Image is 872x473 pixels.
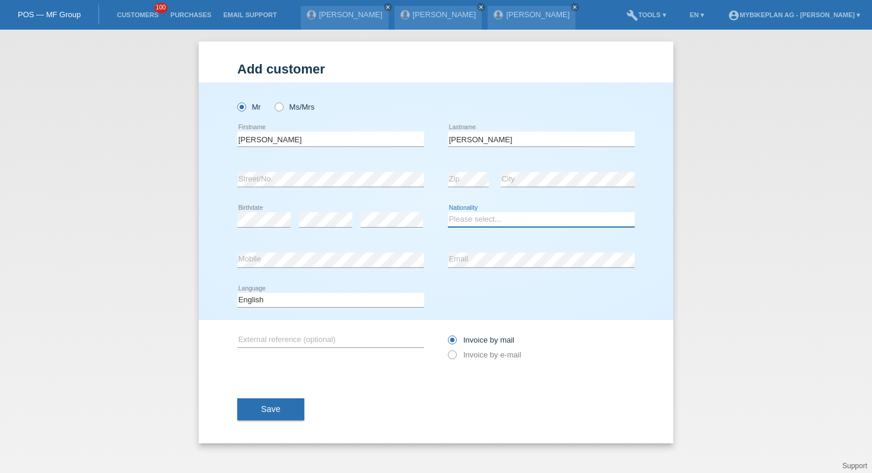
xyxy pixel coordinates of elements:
a: Customers [111,11,164,18]
input: Invoice by mail [448,335,456,350]
i: account_circle [728,9,740,21]
input: Ms/Mrs [275,103,282,110]
i: close [385,4,391,10]
span: Save [261,404,281,414]
label: Ms/Mrs [275,103,314,111]
a: EN ▾ [684,11,710,18]
a: [PERSON_NAME] [506,10,569,19]
i: close [572,4,578,10]
label: Invoice by mail [448,335,514,344]
a: account_circleMybikeplan AG - [PERSON_NAME] ▾ [722,11,866,18]
i: close [478,4,484,10]
a: buildTools ▾ [620,11,672,18]
a: close [384,3,392,11]
span: 100 [154,3,168,13]
label: Mr [237,103,261,111]
a: Purchases [164,11,217,18]
a: [PERSON_NAME] [413,10,476,19]
a: Support [842,462,867,470]
h1: Add customer [237,62,635,76]
a: close [477,3,485,11]
label: Invoice by e-mail [448,350,521,359]
input: Mr [237,103,245,110]
input: Invoice by e-mail [448,350,456,365]
a: POS — MF Group [18,10,81,19]
i: build [626,9,638,21]
a: [PERSON_NAME] [319,10,383,19]
button: Save [237,398,304,421]
a: close [571,3,579,11]
a: Email Support [217,11,282,18]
